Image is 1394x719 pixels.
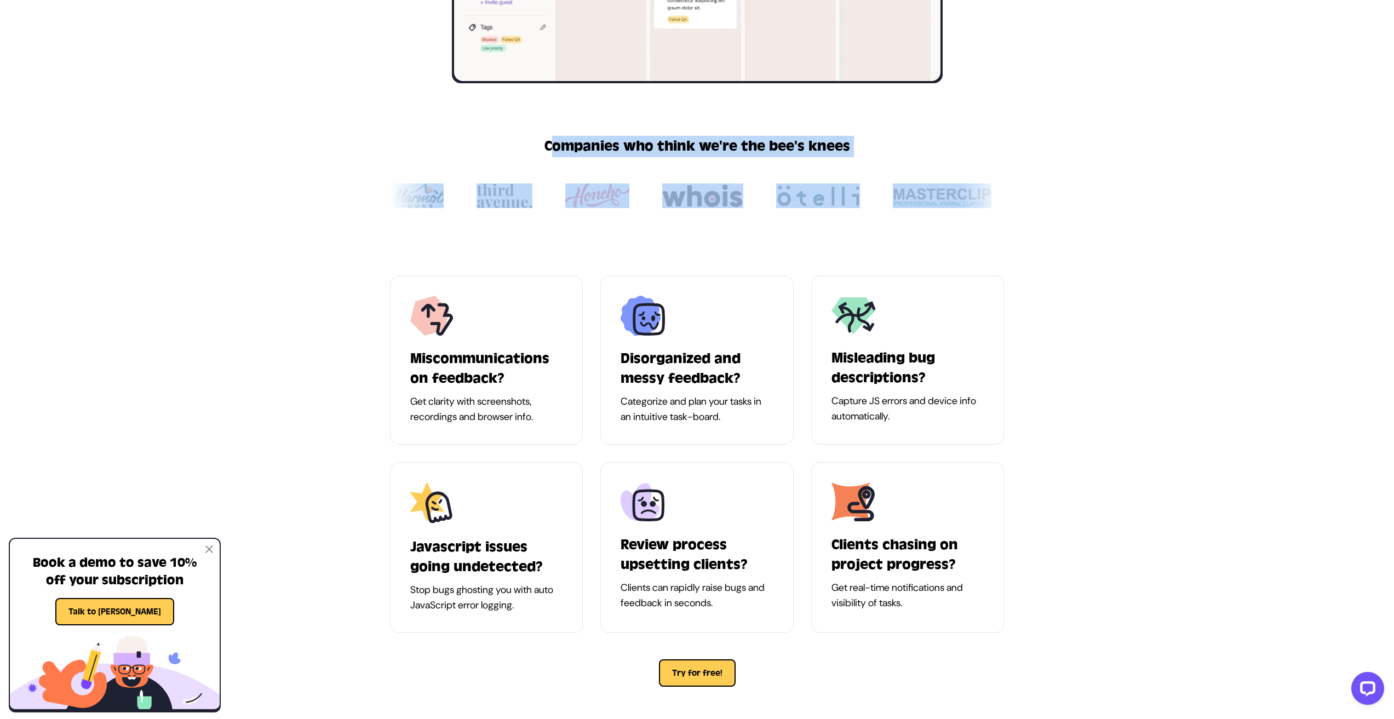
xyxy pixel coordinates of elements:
[831,535,984,574] h3: Clients chasing on project progress?
[410,349,563,388] h3: Miscommunications on feedback?
[831,297,878,334] img: QA problem solutions
[831,482,875,522] img: Live QA Updates
[621,580,773,611] p: Clients can rapidly raise bugs and feedback in seconds.
[55,606,174,617] a: Talk to [PERSON_NAME]
[410,537,563,577] h3: Javascript issues going undetected?
[410,394,563,424] p: Get clarity with screenshots, recordings and browser info.
[659,659,736,687] button: Try for free!
[205,545,213,553] img: Close popup
[55,598,174,625] button: Talk to [PERSON_NAME]
[1343,668,1389,714] iframe: LiveChat chat widget
[410,296,454,335] img: QA Misunderstandings
[25,554,204,589] h4: Book a demo to save 10% off your subscription
[410,582,563,613] p: Stop bugs ghosting you with auto JavaScript error logging.
[621,296,665,335] img: Automatic image capturing
[621,394,773,424] p: Categorize and plan your tasks in an intuitive task-board.
[621,483,664,521] img: QA Issues
[410,482,454,524] img: Undetected website issues
[544,136,850,157] h2: Companies who think we're the bee's knees
[621,349,773,388] h3: Disorganized and messy feedback?
[831,393,984,424] p: Capture JS errors and device info automatically.
[831,580,984,611] p: Get real-time notifications and visibility of tasks.
[831,348,984,388] h3: Misleading bug descriptions?
[621,535,773,574] h3: Review process upsetting clients?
